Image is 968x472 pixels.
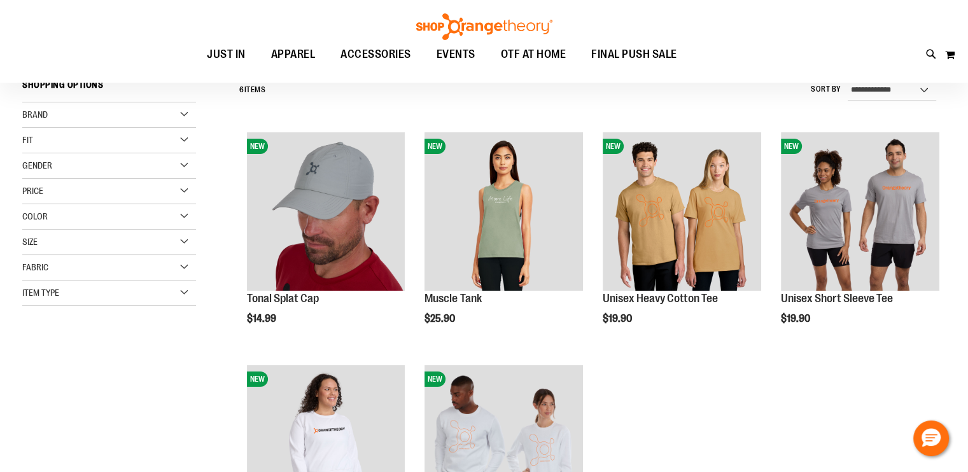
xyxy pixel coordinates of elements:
span: Fit [22,135,33,145]
span: $19.90 [781,313,812,324]
span: FINAL PUSH SALE [591,40,677,69]
a: FINAL PUSH SALE [579,40,690,69]
span: NEW [247,371,268,387]
a: Product image for Grey Tonal Splat CapNEW [247,132,405,293]
div: product [596,126,768,357]
strong: Shopping Options [22,74,196,102]
a: EVENTS [424,40,488,69]
span: NEW [424,139,445,154]
span: Brand [22,109,48,120]
span: Item Type [22,288,59,298]
h2: Items [239,80,265,100]
img: Muscle Tank [424,132,583,291]
a: Unisex Heavy Cotton TeeNEW [603,132,761,293]
a: Unisex Heavy Cotton Tee [603,292,718,305]
a: JUST IN [194,40,258,69]
span: NEW [603,139,624,154]
span: ACCESSORIES [340,40,411,69]
span: NEW [424,371,445,387]
a: Muscle Tank [424,292,481,305]
label: Sort By [811,84,841,95]
div: product [775,126,946,357]
img: Unisex Short Sleeve Tee [781,132,939,291]
span: JUST IN [207,40,246,69]
span: EVENTS [437,40,475,69]
a: Unisex Short Sleeve TeeNEW [781,132,939,293]
a: APPAREL [258,40,328,69]
span: Size [22,237,38,247]
a: Tonal Splat Cap [247,292,319,305]
a: Muscle TankNEW [424,132,583,293]
span: NEW [247,139,268,154]
img: Shop Orangetheory [414,13,554,40]
img: Unisex Heavy Cotton Tee [603,132,761,291]
span: NEW [781,139,802,154]
a: OTF AT HOME [488,40,579,69]
div: product [241,126,412,357]
a: Unisex Short Sleeve Tee [781,292,893,305]
span: $25.90 [424,313,457,324]
span: 6 [239,85,244,94]
span: $19.90 [603,313,634,324]
button: Hello, have a question? Let’s chat. [913,420,949,456]
span: Price [22,186,43,196]
div: product [418,126,589,357]
span: APPAREL [271,40,316,69]
span: Gender [22,160,52,170]
a: ACCESSORIES [328,40,424,69]
span: OTF AT HOME [501,40,566,69]
img: Product image for Grey Tonal Splat Cap [247,132,405,291]
span: $14.99 [247,313,278,324]
span: Fabric [22,262,48,272]
span: Color [22,211,48,221]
